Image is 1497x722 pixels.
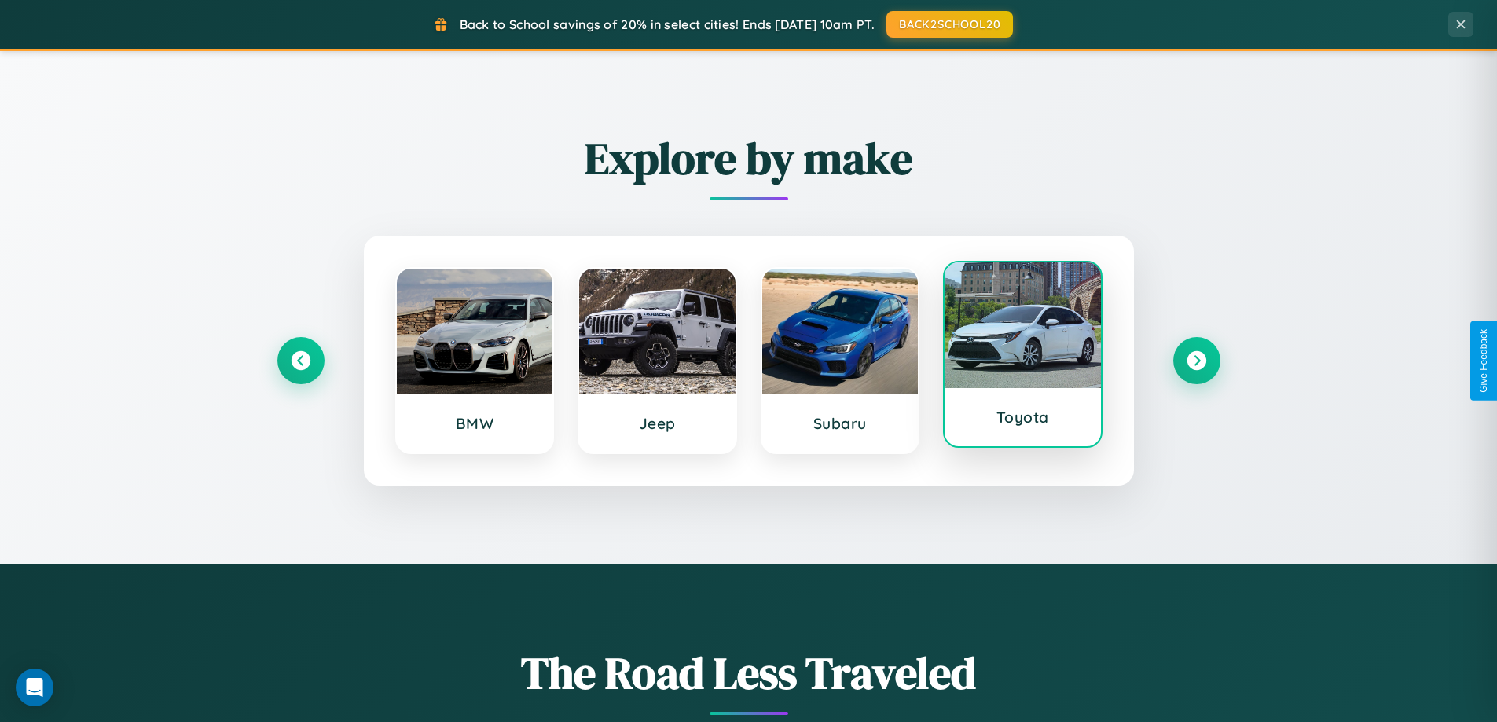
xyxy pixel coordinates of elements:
h2: Explore by make [277,128,1220,189]
h3: BMW [413,414,538,433]
span: Back to School savings of 20% in select cities! Ends [DATE] 10am PT. [460,16,875,32]
div: Give Feedback [1478,329,1489,393]
h3: Jeep [595,414,720,433]
button: BACK2SCHOOL20 [886,11,1013,38]
h1: The Road Less Traveled [277,643,1220,703]
h3: Toyota [960,408,1085,427]
div: Open Intercom Messenger [16,669,53,706]
h3: Subaru [778,414,903,433]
